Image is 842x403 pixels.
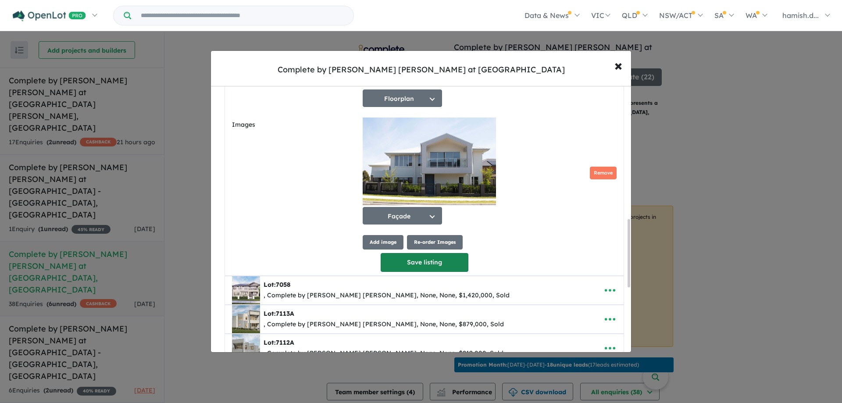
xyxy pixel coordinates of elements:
span: hamish.d... [782,11,819,20]
span: 7058 [276,281,290,289]
img: Complete%20by%20McDonald%20Jones%20at%20Elara%20-%20Marsden%20Park%20-%20Lot%207113A___1758000015... [232,305,260,333]
button: Add image [363,235,403,250]
b: Lot: [264,310,294,317]
span: 7113A [276,310,294,317]
b: Lot: [264,281,290,289]
span: 7112A [276,339,294,346]
img: 9k= [363,118,496,205]
button: Façade [363,207,442,225]
button: Floorplan [363,89,442,107]
img: Complete%20by%20McDonald%20Jones%20at%20Elara%20-%20Marsden%20Park%20-%20Lot%207112A___1758000016... [232,334,260,362]
b: Lot: [264,339,294,346]
button: Remove [590,167,617,179]
img: Openlot PRO Logo White [13,11,86,21]
button: Re-order Images [407,235,463,250]
button: Save listing [381,253,468,272]
div: Complete by [PERSON_NAME] [PERSON_NAME] at [GEOGRAPHIC_DATA] [278,64,565,75]
div: , Complete by [PERSON_NAME] [PERSON_NAME], None, None, $919,000, Sold [264,348,503,359]
input: Try estate name, suburb, builder or developer [133,6,352,25]
img: Complete%20by%20McDonald%20Jones%20at%20Elara%20-%20Marsden%20Park%20-%20Lot%207058___1758000014.jpg [232,276,260,304]
div: , Complete by [PERSON_NAME] [PERSON_NAME], None, None, $879,000, Sold [264,319,504,330]
label: Images [232,120,359,130]
div: , Complete by [PERSON_NAME] [PERSON_NAME], None, None, $1,420,000, Sold [264,290,510,301]
span: × [614,56,622,75]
